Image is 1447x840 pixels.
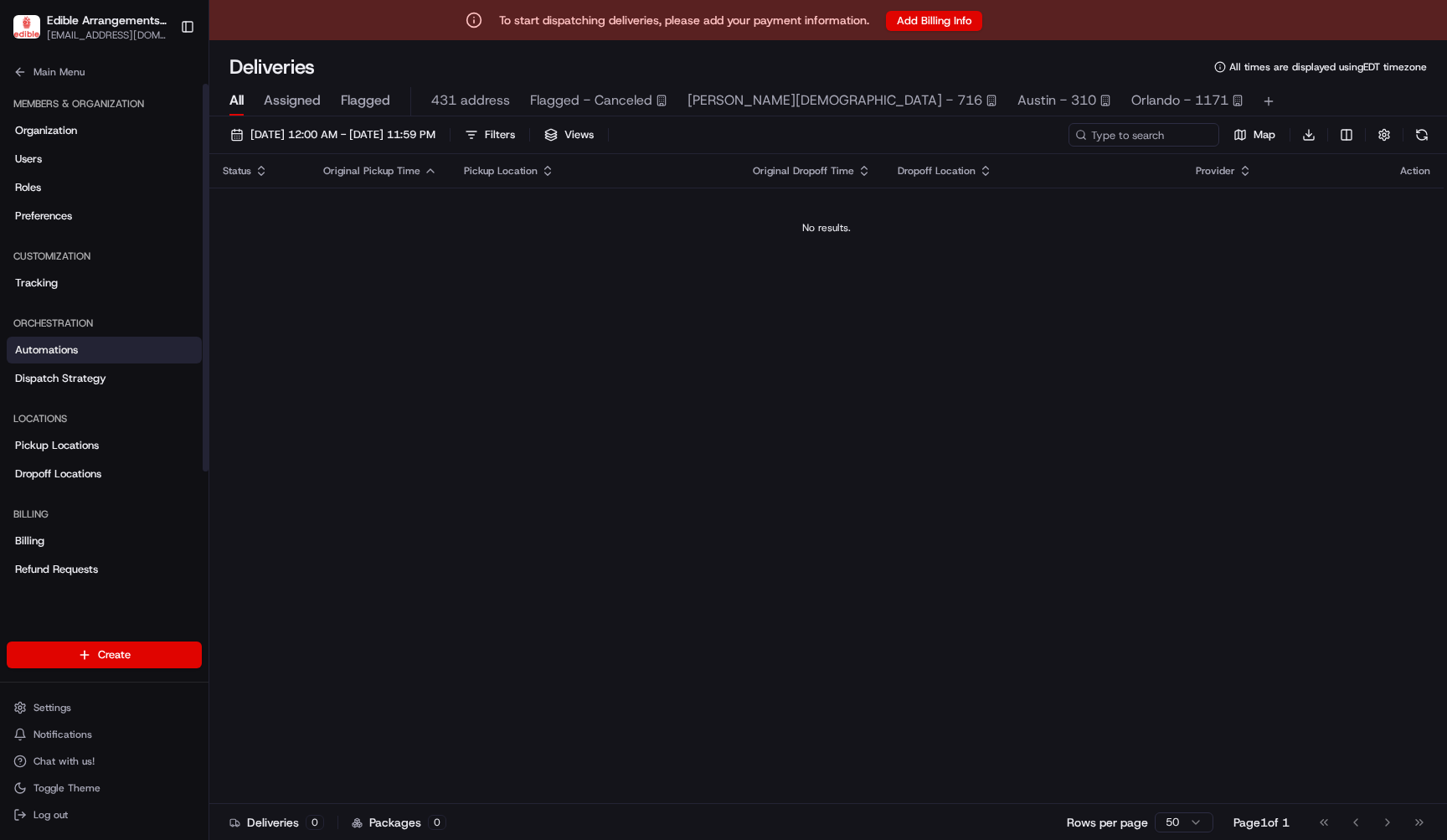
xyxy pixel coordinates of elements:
a: Powered byPylon [118,283,203,296]
a: 💻API Documentation [135,236,275,266]
div: Locations [7,405,202,432]
div: Deliveries [229,814,324,831]
span: [DATE] 12:00 AM - [DATE] 11:59 PM [250,127,435,142]
span: Notifications [33,728,92,741]
div: Members & Organization [7,90,202,117]
img: Edible Arrangements - Mother's Day POC [13,15,40,38]
div: Action [1400,164,1430,178]
div: 💻 [142,245,155,258]
button: Notifications [7,723,202,746]
img: 1736555255976-a54dd68f-1ca7-489b-9aae-adbdc363a1c4 [17,160,47,190]
span: All [229,90,244,111]
span: Roles [15,180,41,195]
span: Automations [15,343,78,358]
span: Pickup Locations [15,438,99,453]
button: Edible Arrangements - [DATE] POC [47,12,167,28]
span: Original Pickup Time [323,164,420,178]
span: Users [15,152,42,167]
div: No results. [216,221,1437,234]
a: Automations [7,337,202,363]
span: Log out [33,808,68,822]
span: Filters [485,127,515,142]
div: 0 [428,815,446,830]
span: Create [98,647,131,662]
p: To start dispatching deliveries, please add your payment information. [499,12,869,28]
span: Chat with us! [33,755,95,768]
a: Users [7,146,202,173]
p: Welcome 👋 [17,67,305,94]
span: Flagged [341,90,390,111]
span: Flagged - Canceled [530,90,652,111]
span: Preferences [15,209,72,224]
input: Type to search [1069,123,1219,147]
div: Customization [7,243,202,270]
button: Add Billing Info [886,11,982,31]
div: Start new chat [57,160,275,177]
span: Pylon [167,284,203,296]
h1: Deliveries [229,54,315,80]
div: We're available if you need us! [57,177,212,190]
span: Refund Requests [15,562,98,577]
span: Assigned [264,90,321,111]
span: Billing [15,533,44,549]
button: Views [537,123,601,147]
span: Dispatch Strategy [15,371,106,386]
div: Page 1 of 1 [1233,814,1290,831]
span: Original Dropoff Time [753,164,854,178]
span: Settings [33,701,71,714]
button: Log out [7,803,202,827]
span: Orlando - 1171 [1131,90,1228,111]
div: Billing [7,501,202,528]
button: Toggle Theme [7,776,202,800]
span: Dropoff Locations [15,466,101,482]
div: Orchestration [7,310,202,337]
span: API Documentation [158,243,269,260]
a: Billing [7,528,202,554]
span: Pickup Location [464,164,538,178]
span: Status [223,164,251,178]
a: Tracking [7,270,202,296]
a: Refund Requests [7,556,202,583]
p: Rows per page [1067,814,1148,831]
button: Chat with us! [7,750,202,773]
img: Nash [17,17,50,50]
a: Dropoff Locations [7,461,202,487]
span: Organization [15,123,77,138]
span: Views [564,127,594,142]
span: Austin - 310 [1017,90,1096,111]
div: Packages [352,814,446,831]
div: 📗 [17,245,30,258]
span: All times are displayed using EDT timezone [1229,60,1427,74]
button: Edible Arrangements - Mother's Day POCEdible Arrangements - [DATE] POC[EMAIL_ADDRESS][DOMAIN_NAME] [7,7,173,47]
a: Organization [7,117,202,144]
span: Knowledge Base [33,243,128,260]
a: Dispatch Strategy [7,365,202,392]
button: Main Menu [7,60,202,84]
button: [EMAIL_ADDRESS][DOMAIN_NAME] [47,28,167,42]
a: Roles [7,174,202,201]
button: Refresh [1410,123,1434,147]
span: Main Menu [33,65,85,79]
a: Pickup Locations [7,432,202,459]
button: Filters [457,123,523,147]
span: Dropoff Location [898,164,976,178]
span: [PERSON_NAME][DEMOGRAPHIC_DATA] - 716 [687,90,982,111]
span: Map [1254,127,1275,142]
div: 0 [306,815,324,830]
span: Provider [1196,164,1235,178]
span: Toggle Theme [33,781,100,795]
span: 431 address [431,90,510,111]
input: Clear [44,108,276,126]
span: Tracking [15,276,58,291]
button: Start new chat [285,165,305,185]
a: Preferences [7,203,202,229]
a: 📗Knowledge Base [10,236,135,266]
button: [DATE] 12:00 AM - [DATE] 11:59 PM [223,123,443,147]
button: Create [7,642,202,668]
button: Settings [7,696,202,719]
button: Map [1226,123,1283,147]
